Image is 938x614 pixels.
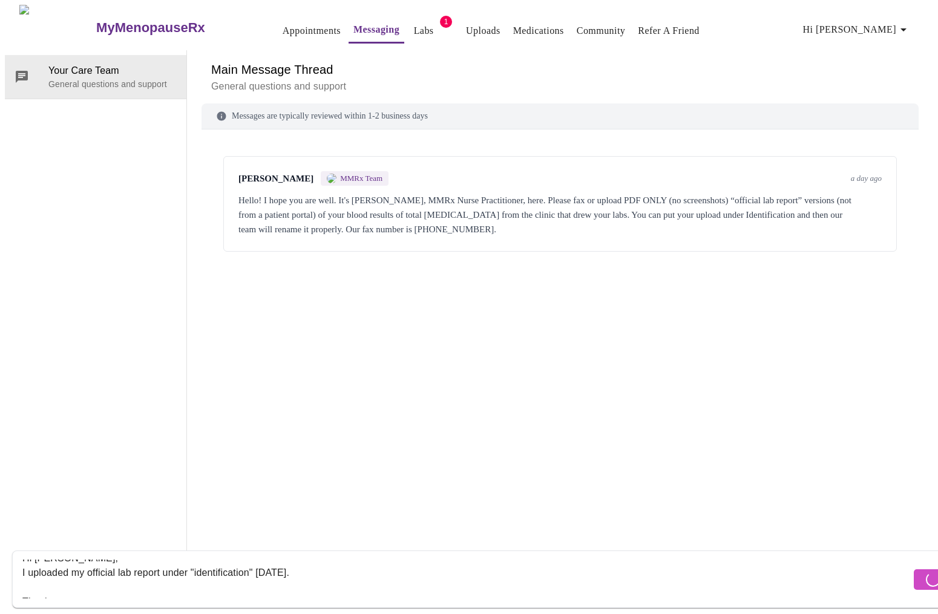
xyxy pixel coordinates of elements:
[440,16,452,28] span: 1
[633,19,704,43] button: Refer a Friend
[404,19,443,43] button: Labs
[414,22,434,39] a: Labs
[798,18,916,42] button: Hi [PERSON_NAME]
[803,21,911,38] span: Hi [PERSON_NAME]
[340,174,382,183] span: MMRx Team
[238,193,882,237] div: Hello! I hope you are well. It's [PERSON_NAME], MMRx Nurse Practitioner, here. Please fax or uplo...
[48,78,177,90] p: General questions and support
[211,60,909,79] h6: Main Message Thread
[202,103,919,129] div: Messages are typically reviewed within 1-2 business days
[283,22,341,39] a: Appointments
[48,64,177,78] span: Your Care Team
[851,174,882,183] span: a day ago
[466,22,500,39] a: Uploads
[461,19,505,43] button: Uploads
[238,174,313,184] span: [PERSON_NAME]
[353,21,399,38] a: Messaging
[5,55,186,99] div: Your Care TeamGeneral questions and support
[513,22,564,39] a: Medications
[327,174,336,183] img: MMRX
[577,22,626,39] a: Community
[211,79,909,94] p: General questions and support
[22,560,911,598] textarea: Send a message about your appointment
[572,19,631,43] button: Community
[349,18,404,44] button: Messaging
[278,19,346,43] button: Appointments
[96,20,205,36] h3: MyMenopauseRx
[19,5,95,50] img: MyMenopauseRx Logo
[95,7,254,49] a: MyMenopauseRx
[508,19,569,43] button: Medications
[638,22,700,39] a: Refer a Friend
